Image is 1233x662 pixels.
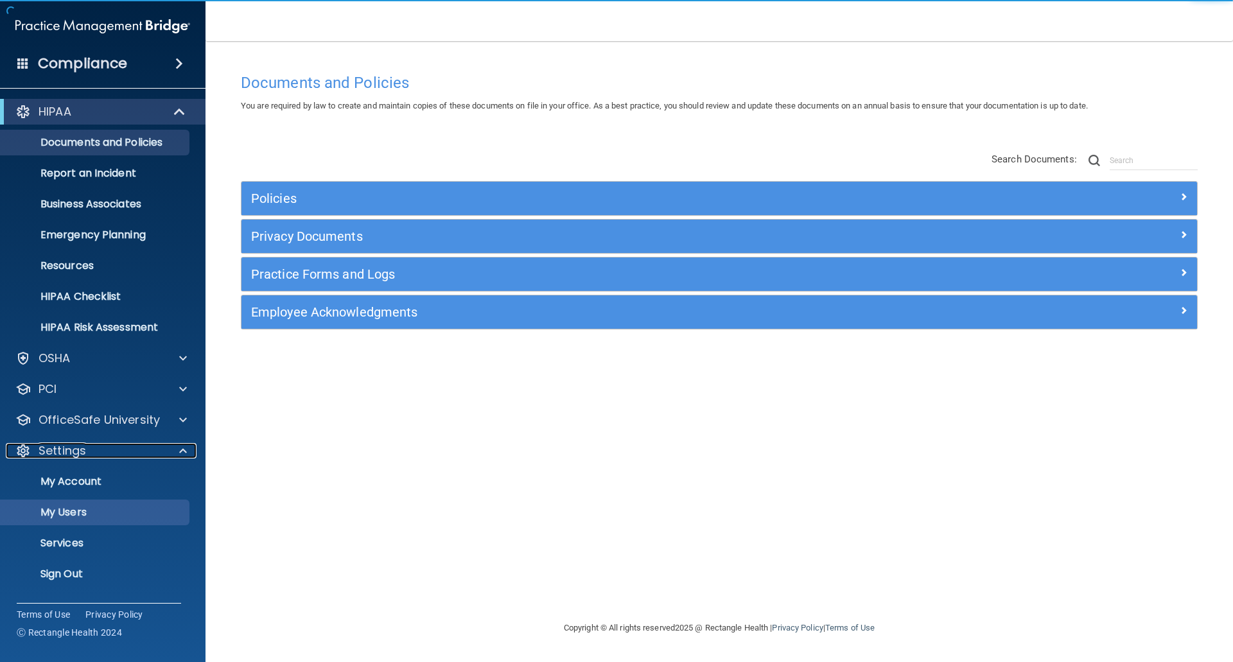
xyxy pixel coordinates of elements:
p: Sign Out [8,568,184,580]
p: HIPAA Risk Assessment [8,321,184,334]
a: Privacy Policy [85,608,143,621]
p: Resources [8,259,184,272]
p: HIPAA [39,104,71,119]
a: OSHA [15,351,187,366]
h5: Policies [251,191,949,205]
p: Business Associates [8,198,184,211]
p: PCI [39,381,57,397]
a: PCI [15,381,187,397]
p: HIPAA Checklist [8,290,184,303]
h4: Compliance [38,55,127,73]
input: Search [1110,151,1198,170]
a: Settings [15,443,187,458]
img: PMB logo [15,13,190,39]
a: Privacy Policy [772,623,823,632]
h5: Employee Acknowledgments [251,305,949,319]
img: ic-search.3b580494.png [1089,155,1100,166]
a: HIPAA [15,104,186,119]
a: Practice Forms and Logs [251,264,1187,284]
p: Services [8,537,184,550]
span: Search Documents: [992,153,1077,165]
h5: Practice Forms and Logs [251,267,949,281]
h4: Documents and Policies [241,74,1198,91]
a: Privacy Documents [251,226,1187,247]
div: Copyright © All rights reserved 2025 @ Rectangle Health | | [485,607,954,649]
a: Terms of Use [17,608,70,621]
a: Employee Acknowledgments [251,302,1187,322]
p: Emergency Planning [8,229,184,241]
p: Report an Incident [8,167,184,180]
a: OfficeSafe University [15,412,187,428]
span: Ⓒ Rectangle Health 2024 [17,626,122,639]
p: OSHA [39,351,71,366]
p: Settings [39,443,86,458]
span: You are required by law to create and maintain copies of these documents on file in your office. ... [241,101,1088,110]
p: My Users [8,506,184,519]
p: Documents and Policies [8,136,184,149]
a: Terms of Use [825,623,875,632]
p: OfficeSafe University [39,412,160,428]
h5: Privacy Documents [251,229,949,243]
p: My Account [8,475,184,488]
a: Policies [251,188,1187,209]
